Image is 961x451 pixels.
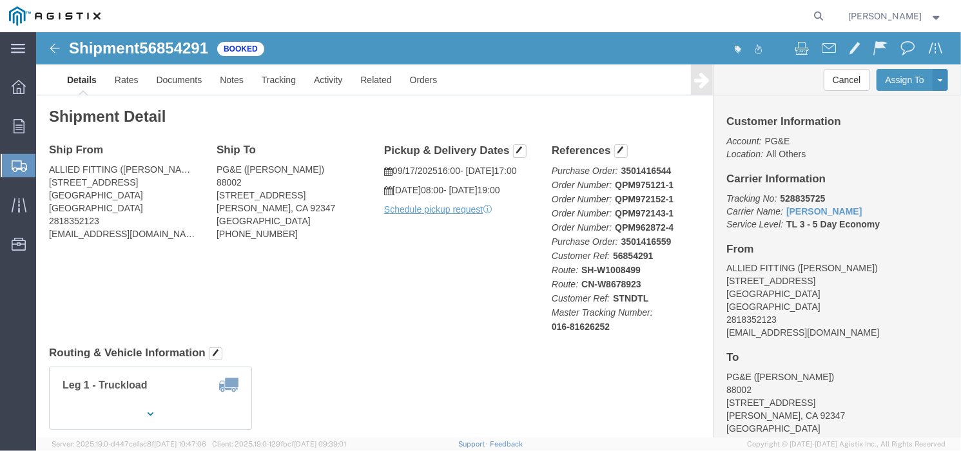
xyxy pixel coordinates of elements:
span: Copyright © [DATE]-[DATE] Agistix Inc., All Rights Reserved [747,439,946,450]
span: Client: 2025.19.0-129fbcf [212,440,346,448]
a: Feedback [490,440,523,448]
span: Steven Berendsen [849,9,922,23]
span: Server: 2025.19.0-d447cefac8f [52,440,206,448]
a: Support [458,440,490,448]
button: [PERSON_NAME] [848,8,944,24]
img: logo [9,6,101,26]
span: [DATE] 09:39:01 [294,440,346,448]
iframe: FS Legacy Container [36,32,961,437]
span: [DATE] 10:47:06 [154,440,206,448]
